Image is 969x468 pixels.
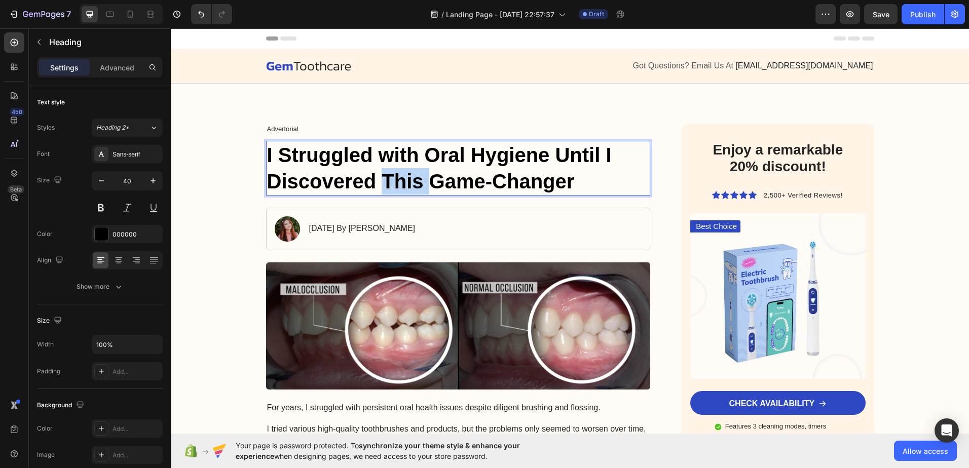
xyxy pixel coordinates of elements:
[519,363,694,387] a: CHECK AVAILABILITY
[66,8,71,20] p: 7
[37,123,55,132] div: Styles
[113,367,160,376] div: Add...
[37,278,163,296] button: Show more
[96,113,479,166] p: I Struggled with Oral Hygiene Until I Discovered This Game-Changer
[77,282,124,292] div: Show more
[37,399,86,412] div: Background
[10,108,24,116] div: 450
[236,441,520,460] span: synchronize your theme style & enhance your experience
[589,10,604,19] span: Draft
[100,62,134,73] p: Advanced
[50,62,79,73] p: Settings
[37,314,64,328] div: Size
[138,195,245,206] p: [DATE] By [PERSON_NAME]
[113,451,160,460] div: Add...
[902,4,944,24] button: Publish
[113,150,160,159] div: Sans-serif
[37,149,50,159] div: Font
[441,9,444,20] span: /
[864,4,898,24] button: Save
[593,163,672,171] span: 2,500+ Verified Reviews!
[519,185,694,350] img: gempages_432750572815254551-0d7e7525-506e-417f-9cca-36dbc4333d8d.webp
[96,97,479,105] p: Advertorial
[191,4,232,24] div: Undo/Redo
[565,33,702,42] span: [EMAIL_ADDRESS][DOMAIN_NAME]
[92,335,162,354] input: Auto
[96,123,129,132] span: Heading 2*
[8,185,24,193] div: Beta
[171,28,969,434] iframe: Design area
[37,174,64,187] div: Size
[903,446,948,456] span: Allow access
[236,440,560,461] span: Your page is password protected. To when designing pages, we need access to your store password.
[462,33,563,42] span: Got Questions? Email Us At
[92,119,163,137] button: Heading 2*
[37,98,65,107] div: Text style
[37,424,53,433] div: Color
[95,234,480,362] img: gempages_432750572815254551-7bf9e89b-4579-4473-9272-fb5c458f7165.webp
[37,450,55,459] div: Image
[4,4,76,24] button: 7
[525,193,566,203] p: Best Choice
[113,424,160,434] div: Add...
[554,394,669,403] p: Features 3 cleaning modes, timers
[37,340,54,349] div: Width
[37,367,60,376] div: Padding
[446,9,554,20] span: Landing Page - [DATE] 22:57:37
[37,229,53,239] div: Color
[894,441,957,461] button: Allow access
[528,112,687,148] h2: Enjoy a remarkable 20% discount!
[49,36,159,48] p: Heading
[910,9,936,20] div: Publish
[37,254,65,267] div: Align
[113,230,160,239] div: 000000
[95,112,480,167] h1: Rich Text Editor. Editing area: main
[935,418,959,443] div: Open Intercom Messenger
[104,188,129,213] img: gempages_432750572815254551-5bd19a03-1671-4143-86b7-bde027ed01d1.webp
[558,370,644,381] p: CHECK AVAILABILITY
[873,10,889,19] span: Save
